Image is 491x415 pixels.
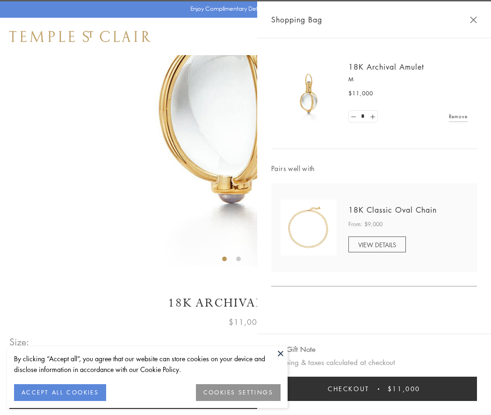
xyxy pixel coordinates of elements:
[229,316,262,328] span: $11,000
[470,16,477,23] button: Close Shopping Bag
[348,62,424,72] a: 18K Archival Amulet
[348,220,383,229] span: From: $9,000
[349,111,358,122] a: Set quantity to 0
[190,4,296,14] p: Enjoy Complimentary Delivery & Returns
[14,353,281,375] div: By clicking “Accept all”, you agree that our website can store cookies on your device and disclos...
[271,343,316,355] button: Add Gift Note
[281,65,337,122] img: 18K Archival Amulet
[348,89,373,98] span: $11,000
[14,384,106,401] button: ACCEPT ALL COOKIES
[449,111,468,122] a: Remove
[196,384,281,401] button: COOKIES SETTINGS
[388,384,420,394] span: $11,000
[328,384,369,394] span: Checkout
[281,200,337,256] img: N88865-OV18
[271,14,322,26] span: Shopping Bag
[271,377,477,401] button: Checkout $11,000
[271,357,477,368] p: Shipping & taxes calculated at checkout
[348,75,468,84] p: M
[9,334,30,350] span: Size:
[9,31,151,42] img: Temple St. Clair
[368,111,377,122] a: Set quantity to 2
[348,205,437,215] a: 18K Classic Oval Chain
[9,295,482,311] h1: 18K Archival Amulet
[271,163,477,174] span: Pairs well with
[348,236,406,252] a: VIEW DETAILS
[358,240,396,249] span: VIEW DETAILS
